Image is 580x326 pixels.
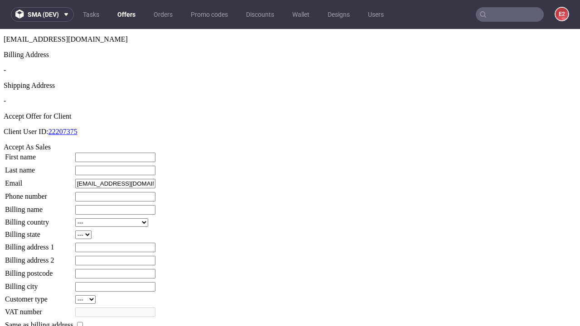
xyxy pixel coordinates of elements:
[5,136,74,147] td: Last name
[5,278,74,288] td: VAT number
[4,22,576,30] div: Billing Address
[4,37,6,45] span: -
[322,7,355,22] a: Designs
[5,149,74,160] td: Email
[287,7,315,22] a: Wallet
[4,114,576,122] div: Accept As Sales
[5,240,74,250] td: Billing postcode
[112,7,141,22] a: Offers
[5,176,74,186] td: Billing name
[5,201,74,211] td: Billing state
[48,99,77,106] a: 22207375
[5,123,74,134] td: First name
[185,7,233,22] a: Promo codes
[4,68,6,76] span: -
[5,163,74,173] td: Phone number
[5,253,74,263] td: Billing city
[28,11,59,18] span: sma (dev)
[5,189,74,198] td: Billing country
[362,7,389,22] a: Users
[5,291,74,301] td: Same as billing address
[4,99,576,107] p: Client User ID:
[5,266,74,275] td: Customer type
[4,53,576,61] div: Shipping Address
[11,7,74,22] button: sma (dev)
[77,7,105,22] a: Tasks
[4,83,576,91] div: Accept Offer for Client
[241,7,280,22] a: Discounts
[4,6,128,14] span: [EMAIL_ADDRESS][DOMAIN_NAME]
[148,7,178,22] a: Orders
[5,226,74,237] td: Billing address 2
[556,8,568,20] figcaption: e2
[5,213,74,224] td: Billing address 1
